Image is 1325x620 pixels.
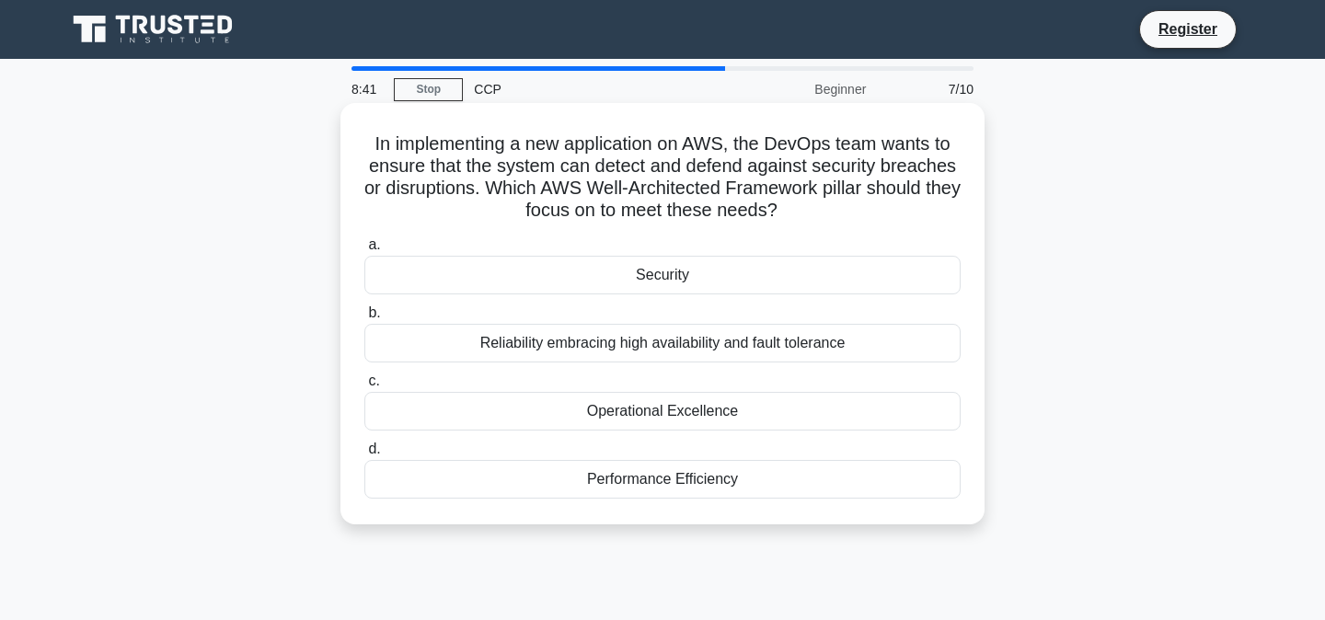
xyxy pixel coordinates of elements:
[363,132,962,223] h5: In implementing a new application on AWS, the DevOps team wants to ensure that the system can det...
[877,71,985,108] div: 7/10
[368,441,380,456] span: d.
[364,324,961,362] div: Reliability embracing high availability and fault tolerance
[716,71,877,108] div: Beginner
[364,392,961,431] div: Operational Excellence
[340,71,394,108] div: 8:41
[1147,17,1228,40] a: Register
[364,256,961,294] div: Security
[394,78,463,101] a: Stop
[368,236,380,252] span: a.
[463,71,716,108] div: CCP
[368,373,379,388] span: c.
[364,460,961,499] div: Performance Efficiency
[368,304,380,320] span: b.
